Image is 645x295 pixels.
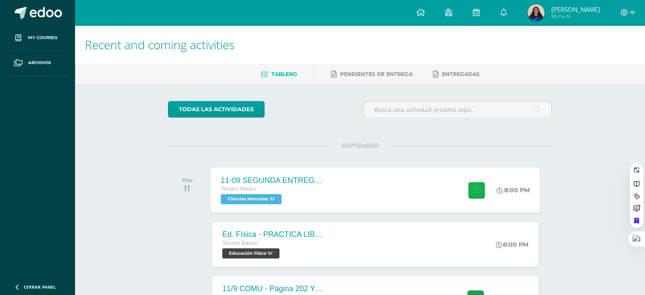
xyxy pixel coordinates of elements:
a: Archivos [7,51,68,76]
div: 11-09 SEGUNDA ENTREGA DE GUÍA [221,176,324,185]
div: 8:00 PM [497,186,530,194]
a: todas las Actividades [168,101,265,118]
span: Cerrar panel [24,284,56,290]
a: Pendientes de entrega [331,67,413,81]
span: Archivos [28,59,51,66]
span: [PERSON_NAME] [551,5,600,14]
span: Educación Física 'U' [222,248,279,258]
span: My courses [28,34,57,41]
div: 8:00 PM [496,241,528,248]
span: Tablero [271,71,297,77]
span: Entregadas [442,71,480,77]
span: Ciencias Naturales 'U' [221,194,282,204]
span: Recent and coming activities [85,37,235,53]
a: Tablero [261,67,297,81]
span: SEPTEMBER [328,142,392,149]
a: Entregadas [433,67,480,81]
span: Tercero Básico [222,240,257,246]
div: 11 [182,183,193,194]
span: Mi Perfil [551,13,600,20]
a: My courses [7,25,68,51]
span: Tercero Básico [221,186,257,192]
div: Ed. Física - PRACTICA LIBRE Voleibol - S4C2 [222,230,324,239]
div: THU [182,177,193,183]
div: 11/9 COMU - Página 202 Y 203 [222,284,324,293]
input: Busca una actividad próxima aquí... [363,101,551,118]
img: 02fc95f1cea7a14427fa6a2cfa2f001c.png [528,4,544,21]
span: Pendientes de entrega [340,71,413,77]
